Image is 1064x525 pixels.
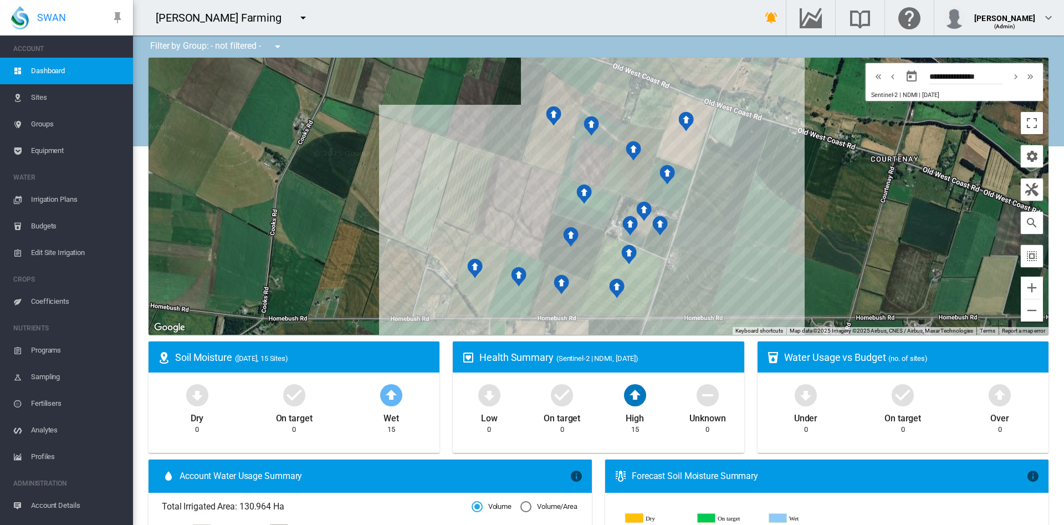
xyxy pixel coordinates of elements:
[576,184,592,204] div: NDMI: Colee A
[31,492,124,519] span: Account Details
[766,351,780,364] md-icon: icon-cup-water
[31,58,124,84] span: Dashboard
[1009,70,1023,83] button: icon-chevron-right
[267,35,289,58] button: icon-menu-down
[871,70,886,83] button: icon-chevron-double-left
[797,11,824,24] md-icon: Go to the Data Hub
[554,274,569,294] div: NDMI: Colee D
[476,381,503,408] md-icon: icon-arrow-down-bold-circle
[847,11,873,24] md-icon: Search the knowledge base
[560,425,564,435] div: 0
[11,6,29,29] img: SWAN-Landscape-Logo-Colour-drop.png
[1021,299,1043,322] button: Zoom out
[281,381,308,408] md-icon: icon-checkbox-marked-circle
[462,351,475,364] md-icon: icon-heart-box-outline
[487,425,491,435] div: 0
[804,425,808,435] div: 0
[705,425,709,435] div: 0
[184,381,211,408] md-icon: icon-arrow-down-bold-circle
[544,408,580,425] div: On target
[631,425,639,435] div: 15
[1026,470,1040,483] md-icon: icon-information
[626,408,644,425] div: High
[794,408,818,425] div: Under
[659,165,675,185] div: NDMI: Colee L
[784,350,1040,364] div: Water Usage vs Budget
[943,7,965,29] img: profile.jpg
[276,408,313,425] div: On target
[698,513,761,523] g: On target
[472,502,511,512] md-radio-button: Volume
[111,11,124,24] md-icon: icon-pin
[481,408,498,425] div: Low
[31,288,124,315] span: Coefficients
[235,354,288,363] span: ([DATE], 15 Sites)
[549,381,575,408] md-icon: icon-checkbox-marked-circle
[694,381,721,408] md-icon: icon-minus-circle
[632,470,1026,482] div: Forecast Soil Moisture Summary
[678,111,694,131] div: NDMI: Colee M
[175,350,431,364] div: Soil Moisture
[990,408,1009,425] div: Over
[31,213,124,239] span: Budgets
[765,11,778,24] md-icon: icon-bell-ring
[191,408,204,425] div: Dry
[563,227,579,247] div: NDMI: Colee G
[383,408,399,425] div: Wet
[570,470,583,483] md-icon: icon-information
[292,425,296,435] div: 0
[994,23,1016,29] span: (Admin)
[626,513,689,523] g: Dry
[888,354,928,363] span: (no. of sites)
[520,502,577,512] md-radio-button: Volume/Area
[652,216,668,236] div: NDMI: Colee H
[769,513,832,523] g: Wet
[271,40,284,53] md-icon: icon-menu-down
[13,169,124,186] span: WATER
[980,328,995,334] a: Terms
[896,11,923,24] md-icon: Click here for help
[387,425,395,435] div: 15
[614,470,627,483] md-icon: icon-thermometer-lines
[151,320,188,335] img: Google
[162,470,175,483] md-icon: icon-water
[1021,277,1043,299] button: Zoom in
[37,11,66,24] span: SWAN
[31,417,124,444] span: Analytes
[162,501,472,513] span: Total Irrigated Area: 130.964 Ha
[760,7,782,29] button: icon-bell-ring
[622,216,638,236] div: NDMI: Colee Asparagus
[296,11,310,24] md-icon: icon-menu-down
[479,350,735,364] div: Health Summary
[13,271,124,288] span: CROPS
[31,84,124,111] span: Sites
[1010,70,1022,83] md-icon: icon-chevron-right
[689,408,725,425] div: Unknown
[1002,328,1045,334] a: Report a map error
[974,8,1035,19] div: [PERSON_NAME]
[735,327,783,335] button: Keyboard shortcuts
[886,70,900,83] button: icon-chevron-left
[584,116,599,136] div: NDMI: Colee P
[511,267,526,287] div: NDMI: Colee C
[871,91,917,99] span: Sentinel-2 | NDMI
[889,381,916,408] md-icon: icon-checkbox-marked-circle
[872,70,884,83] md-icon: icon-chevron-double-left
[292,7,314,29] button: icon-menu-down
[919,91,939,99] span: | [DATE]
[142,35,292,58] div: Filter by Group: - not filtered -
[31,337,124,364] span: Programs
[1021,145,1043,167] button: icon-cog
[378,381,405,408] md-icon: icon-arrow-up-bold-circle
[156,10,291,26] div: [PERSON_NAME] Farming
[1023,70,1037,83] button: icon-chevron-double-right
[790,328,973,334] span: Map data ©2025 Imagery ©2025 Airbus, CNES / Airbus, Maxar Technologies
[556,354,638,363] span: (Sentinel-2 | NDMI, [DATE])
[622,381,648,408] md-icon: icon-arrow-up-bold-circle
[31,390,124,417] span: Fertilisers
[1021,212,1043,234] button: icon-magnify
[31,444,124,470] span: Profiles
[887,70,899,83] md-icon: icon-chevron-left
[792,381,819,408] md-icon: icon-arrow-down-bold-circle
[180,470,570,482] span: Account Water Usage Summary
